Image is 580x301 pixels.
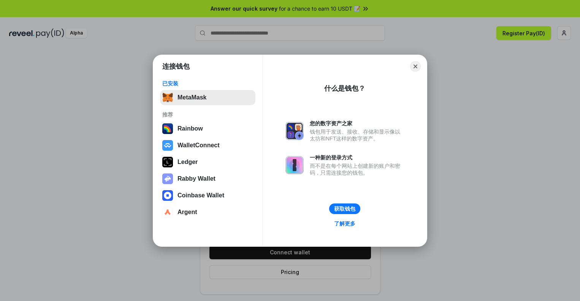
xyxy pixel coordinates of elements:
img: svg+xml,%3Csvg%20fill%3D%22none%22%20height%3D%2233%22%20viewBox%3D%220%200%2035%2033%22%20width%... [162,92,173,103]
button: WalletConnect [160,138,255,153]
div: 已安装 [162,80,253,87]
a: 了解更多 [330,219,360,229]
img: svg+xml,%3Csvg%20width%3D%2228%22%20height%3D%2228%22%20viewBox%3D%220%200%2028%2028%22%20fill%3D... [162,140,173,151]
button: MetaMask [160,90,255,105]
button: Rabby Wallet [160,171,255,186]
button: Coinbase Wallet [160,188,255,203]
button: Rainbow [160,121,255,136]
div: MetaMask [177,94,206,101]
div: Ledger [177,159,198,165]
img: svg+xml,%3Csvg%20xmlns%3D%22http%3A%2F%2Fwww.w3.org%2F2000%2Fsvg%22%20fill%3D%22none%22%20viewBox... [162,173,173,184]
div: 您的数字资产之家 [310,120,404,127]
div: Rabby Wallet [177,175,216,182]
img: svg+xml,%3Csvg%20xmlns%3D%22http%3A%2F%2Fwww.w3.org%2F2000%2Fsvg%22%20width%3D%2228%22%20height%3... [162,157,173,167]
img: svg+xml,%3Csvg%20xmlns%3D%22http%3A%2F%2Fwww.w3.org%2F2000%2Fsvg%22%20fill%3D%22none%22%20viewBox... [285,156,304,174]
div: 钱包用于发送、接收、存储和显示像以太坊和NFT这样的数字资产。 [310,128,404,142]
h1: 连接钱包 [162,62,190,71]
div: 了解更多 [334,220,355,227]
img: svg+xml,%3Csvg%20width%3D%22120%22%20height%3D%22120%22%20viewBox%3D%220%200%20120%20120%22%20fil... [162,123,173,134]
button: Close [410,61,421,72]
button: Argent [160,205,255,220]
img: svg+xml,%3Csvg%20width%3D%2228%22%20height%3D%2228%22%20viewBox%3D%220%200%2028%2028%22%20fill%3D... [162,190,173,201]
div: 一种新的登录方式 [310,154,404,161]
div: 推荐 [162,111,253,118]
div: 而不是在每个网站上创建新的账户和密码，只需连接您的钱包。 [310,162,404,176]
div: Argent [177,209,197,216]
img: svg+xml,%3Csvg%20xmlns%3D%22http%3A%2F%2Fwww.w3.org%2F2000%2Fsvg%22%20fill%3D%22none%22%20viewBox... [285,122,304,140]
div: WalletConnect [177,142,220,149]
div: 获取钱包 [334,205,355,212]
button: Ledger [160,154,255,170]
img: svg+xml,%3Csvg%20width%3D%2228%22%20height%3D%2228%22%20viewBox%3D%220%200%2028%2028%22%20fill%3D... [162,207,173,217]
button: 获取钱包 [329,203,360,214]
div: 什么是钱包？ [324,84,365,93]
div: Coinbase Wallet [177,192,224,199]
div: Rainbow [177,125,203,132]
